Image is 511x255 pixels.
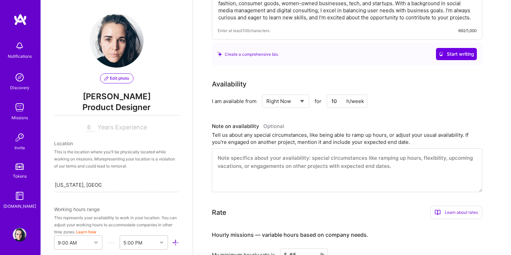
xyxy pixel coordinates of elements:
img: bell [13,39,26,53]
div: Tell us about any special circumstances, like being able to ramp up hours, or adjust your usual a... [212,131,482,146]
span: Optional [263,123,284,129]
input: XX [87,124,95,132]
div: Tokens [13,173,27,180]
span: Product Designer [54,102,179,116]
div: 5:00 PM [123,239,142,246]
img: guide book [13,189,26,203]
div: Notifications [8,53,32,60]
span: for [315,98,321,105]
div: This is the location where you'll be physically located while working on missions. Misrepresentin... [54,148,179,170]
img: discovery [13,71,26,84]
img: logo [14,14,27,26]
i: icon HorizontalInLineDivider [107,239,115,246]
i: icon Chevron [160,241,163,244]
span: Working hours range [54,206,100,212]
i: icon CrystalBallWhite [439,52,443,56]
div: This represents your availability to work in your location. You can adjust your working hours to ... [54,214,179,235]
div: 692/1,000 [458,27,477,34]
h4: Hourly missions — variable hours based on company needs. [212,232,368,238]
div: Discovery [10,84,29,91]
div: I am available from [212,98,257,105]
div: Availability [212,79,246,89]
span: Start writing [439,51,474,57]
span: [PERSON_NAME] [54,92,179,102]
div: Create a comprehensive bio. [217,51,279,58]
i: icon BookOpen [435,209,441,215]
img: tokens [16,163,24,170]
div: h/week [346,98,364,105]
span: Enter at least 100 characters. [218,27,270,34]
input: XX [327,95,367,108]
i: icon SuggestedTeams [217,52,222,56]
span: Edit photo [104,75,129,81]
img: Invite [13,131,26,144]
i: icon PencilPurple [104,76,108,80]
div: Note on availability [212,121,284,131]
div: Invite [15,144,25,151]
img: User Avatar [90,14,144,68]
div: [DOMAIN_NAME] [3,203,36,210]
img: teamwork [13,101,26,114]
i: icon Chevron [94,241,98,244]
div: 9:00 AM [58,239,77,246]
img: User Avatar [13,228,26,241]
div: Missions [11,114,28,121]
div: Learn about rates [430,206,482,219]
div: Rate [212,207,226,218]
span: Years Experience [98,124,147,131]
button: Learn how [76,228,96,235]
div: Location [54,140,179,147]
